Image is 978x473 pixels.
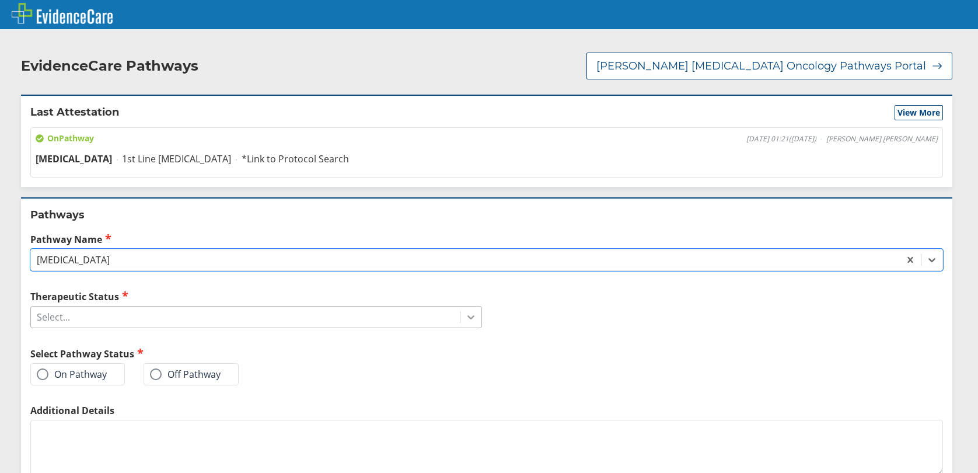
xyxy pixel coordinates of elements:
button: [PERSON_NAME] [MEDICAL_DATA] Oncology Pathways Portal [586,53,952,79]
h2: Pathways [30,208,943,222]
h2: Last Attestation [30,105,119,120]
span: On Pathway [36,133,94,144]
label: Off Pathway [150,368,221,380]
span: View More [897,107,940,119]
label: Additional Details [30,404,943,417]
img: EvidenceCare [12,3,113,24]
label: On Pathway [37,368,107,380]
span: [PERSON_NAME] [PERSON_NAME] [826,134,938,144]
div: Select... [37,311,70,324]
span: *Link to Protocol Search [242,152,349,165]
span: [MEDICAL_DATA] [36,152,112,165]
div: [MEDICAL_DATA] [37,253,110,266]
label: Pathway Name [30,232,943,246]
span: [PERSON_NAME] [MEDICAL_DATA] Oncology Pathways Portal [596,59,926,73]
button: View More [895,105,943,120]
label: Therapeutic Status [30,290,482,303]
span: 1st Line [MEDICAL_DATA] [122,152,231,165]
h2: EvidenceCare Pathways [21,57,198,75]
span: [DATE] 01:21 ( [DATE] ) [746,134,816,144]
h2: Select Pathway Status [30,347,482,360]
